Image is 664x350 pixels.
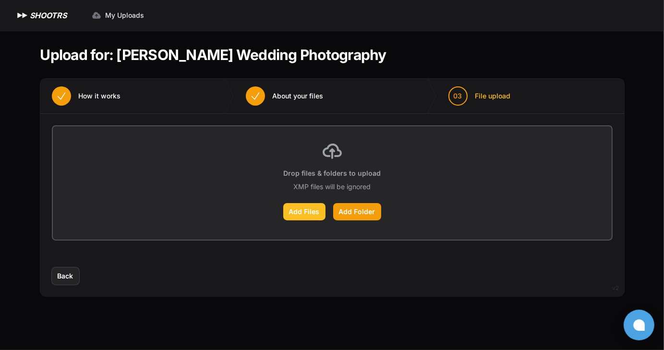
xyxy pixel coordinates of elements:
span: How it works [79,91,121,101]
button: Open chat window [624,310,654,340]
label: Add Folder [333,203,381,220]
button: Back [52,267,79,285]
label: Add Files [283,203,326,220]
p: XMP files will be ignored [293,182,371,192]
span: Back [58,271,73,281]
h1: Upload for: [PERSON_NAME] Wedding Photography [40,46,386,63]
a: My Uploads [86,7,150,24]
button: About your files [234,79,335,113]
span: 03 [454,91,462,101]
span: File upload [475,91,511,101]
button: 03 File upload [437,79,522,113]
p: Drop files & folders to upload [283,169,381,178]
a: SHOOTRS SHOOTRS [15,10,67,21]
h1: SHOOTRS [30,10,67,21]
div: v2 [613,282,619,294]
span: About your files [273,91,324,101]
img: SHOOTRS [15,10,30,21]
button: How it works [40,79,133,113]
span: My Uploads [105,11,144,20]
